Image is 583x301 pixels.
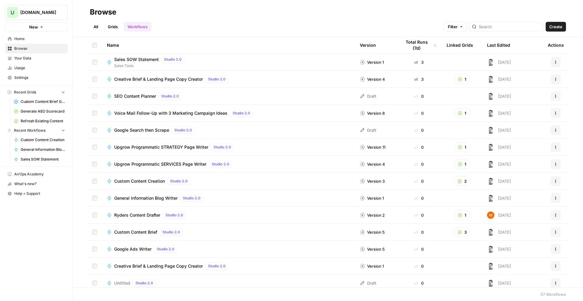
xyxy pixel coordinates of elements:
[14,90,36,95] span: Recent Grids
[487,245,511,253] div: [DATE]
[454,210,470,220] button: 1
[487,144,511,151] div: [DATE]
[487,144,494,151] img: n438ldry5yf18xsdkqxyp5l76mf5
[487,228,511,236] div: [DATE]
[401,212,437,218] div: 0
[401,127,437,133] div: 0
[21,147,65,152] span: General Information Blog Writer
[487,178,511,185] div: [DATE]
[107,93,350,100] a: SEO Content PlannerStudio 2.0
[5,34,68,44] a: Home
[479,24,540,30] input: Search
[114,263,203,269] span: Creative Brief & Landing Page Copy Creator
[487,161,494,168] img: n438ldry5yf18xsdkqxyp5l76mf5
[5,63,68,73] a: Usage
[540,291,566,297] div: 57 Workflows
[454,176,471,186] button: 2
[107,56,350,69] a: Sales SOW StatementStudio 2.0Sales Tools
[487,279,511,287] div: [DATE]
[5,22,68,32] button: New
[360,195,384,201] div: Version 1
[487,127,494,134] img: n438ldry5yf18xsdkqxyp5l76mf5
[487,228,494,236] img: n438ldry5yf18xsdkqxyp5l76mf5
[114,229,157,235] span: Custom Content Brief
[21,109,65,114] span: Generate AEO Scorecard
[487,37,510,53] div: Last Edited
[401,178,437,184] div: 0
[208,263,226,269] span: Studio 2.0
[444,22,467,32] button: Filter
[548,37,564,53] div: Actions
[114,76,203,82] span: Creative Brief & Landing Page Copy Creator
[135,280,153,286] span: Studio 2.0
[5,179,68,189] button: What's new?
[487,262,494,270] img: n438ldry5yf18xsdkqxyp5l76mf5
[114,246,152,252] span: Google Ads Writer
[360,280,376,286] div: Draft
[161,93,179,99] span: Studio 2.0
[114,63,187,69] span: Sales Tools
[487,194,494,202] img: n438ldry5yf18xsdkqxyp5l76mf5
[487,245,494,253] img: n438ldry5yf18xsdkqxyp5l76mf5
[107,127,350,134] a: Google Search then ScrapeStudio 2.0
[5,179,67,188] div: What's new?
[208,76,226,82] span: Studio 2.0
[233,110,250,116] span: Studio 2.0
[5,88,68,97] button: Recent Grids
[90,7,116,17] div: Browse
[165,212,183,218] span: Studio 2.0
[401,110,437,116] div: 0
[14,36,65,42] span: Home
[11,107,68,116] a: Generate AEO Scorecard
[213,144,231,150] span: Studio 2.0
[401,280,437,286] div: 0
[20,9,57,15] span: [DOMAIN_NAME]
[360,246,385,252] div: Version 5
[107,110,350,117] a: Voice Mail Follow-Up with 3 Marketing Campaign IdeasStudio 2.0
[114,161,206,167] span: Upgrow Programmatic SERVICES Page Writer
[21,157,65,162] span: Sales SOW Statement
[454,142,470,152] button: 1
[360,161,385,167] div: Version 4
[21,137,65,143] span: Custom Content Creation
[107,262,350,270] a: Creative Brief & Landing Page Copy CreatorStudio 2.0
[487,59,511,66] div: [DATE]
[5,169,68,179] a: AirOps Academy
[21,99,65,104] span: Custom Content Brief Grid
[107,228,350,236] a: Custom Content BriefStudio 2.0
[401,263,437,269] div: 0
[360,110,385,116] div: Version 8
[401,246,437,252] div: 0
[448,24,458,30] span: Filter
[114,178,165,184] span: Custom Content Creation
[107,161,350,168] a: Upgrow Programmatic SERVICES Page WriterStudio 2.0
[487,211,511,219] div: [DATE]
[11,97,68,107] a: Custom Content Brief Grid
[124,22,151,32] a: Workflows
[90,22,102,32] a: All
[5,73,68,83] a: Settings
[487,110,511,117] div: [DATE]
[107,144,350,151] a: Upgrow Programmatic STRATEGY Page WriterStudio 2.0
[11,116,68,126] a: Refresh Existing Content
[114,280,130,286] span: Untitled
[14,171,65,177] span: AirOps Academy
[170,178,188,184] span: Studio 2.0
[401,144,437,150] div: 0
[11,135,68,145] a: Custom Content Creation
[114,144,208,150] span: Upgrow Programmatic STRATEGY Page Writer
[107,37,350,53] div: Name
[114,110,227,116] span: Voice Mail Follow-Up with 3 Marketing Campaign Ideas
[14,65,65,71] span: Usage
[107,245,350,253] a: Google Ads WriterStudio 2.0
[14,46,65,51] span: Browse
[487,110,494,117] img: n438ldry5yf18xsdkqxyp5l76mf5
[487,76,511,83] div: [DATE]
[487,161,511,168] div: [DATE]
[487,76,494,83] img: n438ldry5yf18xsdkqxyp5l76mf5
[107,279,350,287] a: UntitledStudio 2.0
[360,178,385,184] div: Version 3
[360,212,385,218] div: Version 2
[360,127,376,133] div: Draft
[401,161,437,167] div: 0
